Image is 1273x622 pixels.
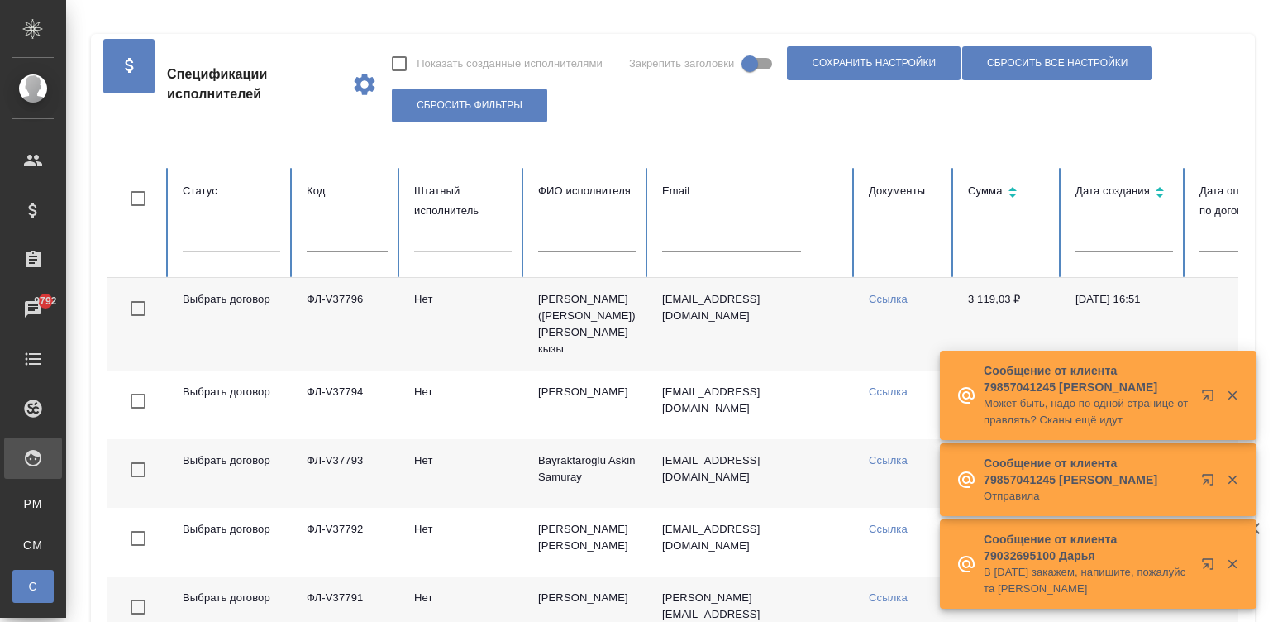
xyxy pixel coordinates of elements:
td: [EMAIL_ADDRESS][DOMAIN_NAME] [649,508,856,577]
div: Сортировка [1075,181,1173,205]
div: Сортировка [968,181,1049,205]
td: 3 119,03 ₽ [955,278,1062,371]
button: Открыть в новой вкладке [1191,548,1231,587]
span: Toggle Row Selected [121,521,155,556]
td: ФЛ-V37792 [293,508,401,577]
td: Нет [401,278,525,371]
td: [EMAIL_ADDRESS][DOMAIN_NAME] [649,371,856,439]
span: Сбросить фильтры [417,98,522,112]
span: Toggle Row Selected [121,291,155,326]
div: Документы [869,181,942,201]
td: Выбрать договор [169,371,293,439]
a: С [12,570,54,603]
td: [PERSON_NAME] [PERSON_NAME] [525,508,649,577]
td: [PERSON_NAME] ([PERSON_NAME]) [PERSON_NAME] кызы [525,278,649,371]
td: ФЛ-V37793 [293,439,401,508]
td: Нет [401,371,525,439]
button: Закрыть [1215,472,1249,487]
a: CM [12,529,54,562]
div: Штатный исполнитель [414,181,512,221]
span: Сбросить все настройки [987,56,1128,70]
span: PM [21,495,45,512]
div: Код [307,181,388,201]
p: Сообщение от клиента 79857041245 [PERSON_NAME] [984,455,1190,488]
span: Toggle Row Selected [121,384,155,419]
button: Закрыть [1215,557,1249,572]
td: Выбрать договор [169,439,293,508]
a: Ссылка [869,293,908,305]
p: Отправила [984,488,1190,505]
p: В [DATE] закажем, напишите, пожалуйста [PERSON_NAME] [984,564,1190,597]
td: [EMAIL_ADDRESS][DOMAIN_NAME] [649,278,856,371]
td: [PERSON_NAME] [525,371,649,439]
span: С [21,578,45,595]
a: Ссылка [869,385,908,398]
span: Закрепить заголовки [629,55,735,72]
td: [EMAIL_ADDRESS][DOMAIN_NAME] [649,439,856,508]
span: Показать созданные исполнителями [417,55,603,72]
button: Сбросить фильтры [392,89,547,122]
button: Сбросить все настройки [962,46,1152,80]
td: Нет [401,508,525,577]
span: Toggle Row Selected [121,452,155,487]
span: 9792 [24,293,66,309]
p: Может быть, надо по одной странице отправлять? Сканы ещё идут [984,395,1190,428]
a: PM [12,487,54,520]
div: ФИО исполнителя [538,181,636,201]
button: Сохранить настройки [787,46,961,80]
a: Ссылка [869,591,908,604]
button: Закрыть [1215,388,1249,403]
td: Выбрать договор [169,278,293,371]
td: ФЛ-V37794 [293,371,401,439]
td: ФЛ-V37796 [293,278,401,371]
p: Сообщение от клиента 79032695100 Дарья [984,531,1190,564]
span: Спецификации исполнителей [167,65,338,104]
td: Выбрать договор [169,508,293,577]
td: [DATE] 16:51 [1062,278,1186,371]
button: Открыть в новой вкладке [1191,463,1231,503]
button: Открыть в новой вкладке [1191,379,1231,419]
p: Сообщение от клиента 79857041245 [PERSON_NAME] [984,362,1190,395]
a: Ссылка [869,523,908,535]
span: Сохранить настройки [812,56,936,70]
a: Ссылка [869,454,908,466]
td: Bayraktaroglu Askin Samuray [525,439,649,508]
span: CM [21,537,45,553]
a: 9792 [4,289,62,330]
div: Email [662,181,842,201]
td: Нет [401,439,525,508]
div: Статус [183,181,280,201]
